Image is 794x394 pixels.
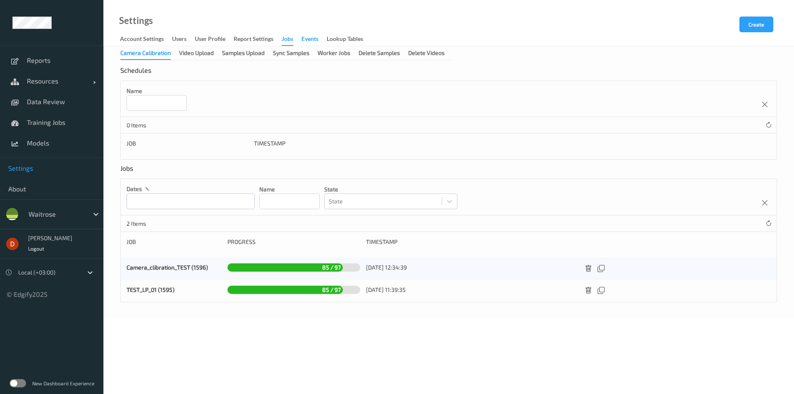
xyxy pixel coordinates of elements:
[320,262,343,273] span: 85 / 97
[195,35,225,45] div: User Profile
[172,33,195,45] a: users
[234,35,273,45] div: Report Settings
[222,49,265,59] div: Samples Upload
[408,49,453,56] a: Delete Videos
[301,35,318,45] div: events
[254,139,521,148] div: Timestamp
[127,264,208,271] a: Camera_clibration_TEST (1596)
[327,33,371,45] a: Lookup Tables
[127,139,248,148] div: Job
[273,49,318,56] a: Sync Samples
[127,220,189,228] p: 2 Items
[282,35,293,46] div: Jobs
[127,286,175,293] a: TEST_LP_01 (1595)
[273,49,309,59] div: Sync Samples
[324,185,457,193] p: State
[127,185,142,193] p: dates
[366,286,575,294] div: [DATE] 11:39:35
[408,49,445,59] div: Delete Videos
[127,87,187,95] p: Name
[120,49,179,56] a: Camera Calibration
[318,49,359,56] a: Worker Jobs
[172,35,187,45] div: users
[318,49,350,59] div: Worker Jobs
[227,238,361,246] div: Progress
[366,263,575,272] div: [DATE] 12:34:39
[359,49,400,59] div: Delete Samples
[179,49,222,56] a: Video Upload
[259,185,320,193] p: Name
[120,33,172,45] a: Account Settings
[120,35,164,45] div: Account Settings
[234,33,282,45] a: Report Settings
[120,49,171,60] div: Camera Calibration
[120,66,153,81] div: Schedules
[366,238,575,246] div: Timestamp
[179,49,214,59] div: Video Upload
[119,17,153,25] a: Settings
[359,49,408,56] a: Delete Samples
[320,284,343,295] span: 85 / 97
[282,33,301,46] a: Jobs
[195,33,234,45] a: User Profile
[222,49,273,56] a: Samples Upload
[301,33,327,45] a: events
[127,121,189,129] p: 0 Items
[120,164,135,179] div: Jobs
[739,17,773,32] button: Create
[327,35,363,45] div: Lookup Tables
[127,238,222,246] div: Job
